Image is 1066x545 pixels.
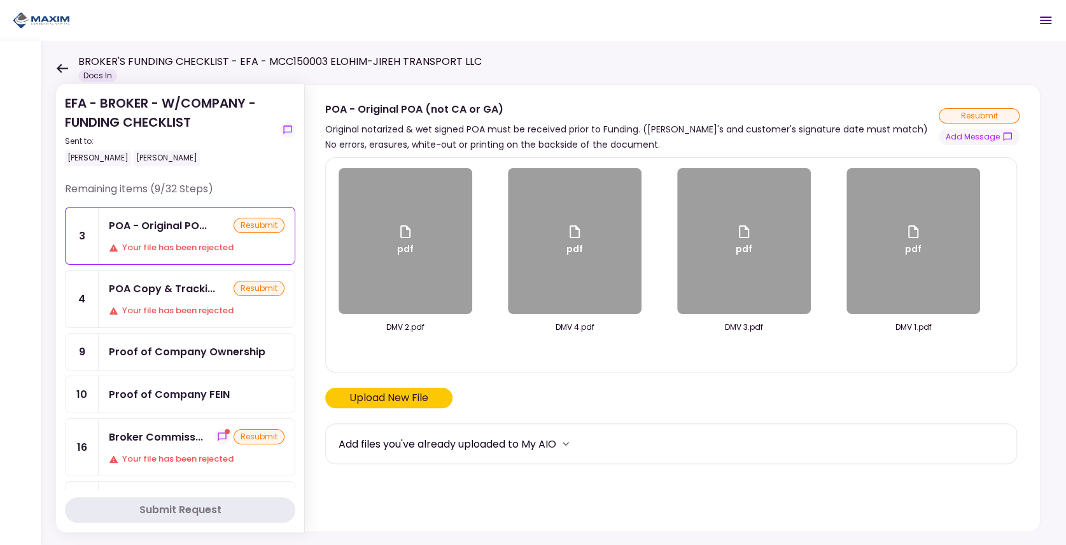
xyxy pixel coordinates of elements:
div: Broker Commission & Fees Invoice [109,429,203,445]
div: DMV 3.pdf [677,322,811,333]
div: pdf [397,224,414,258]
div: pdf [566,224,583,258]
a: 16Broker Commission & Fees Invoiceshow-messagesresubmitYour file has been rejected [65,418,295,476]
div: DMV 4.pdf [508,322,642,333]
div: DMV 2.pdf [339,322,472,333]
h1: BROKER'S FUNDING CHECKLIST - EFA - MCC150003 ELOHIM-JIREH TRANSPORT LLC [78,54,482,69]
button: show-messages [214,429,230,444]
span: Click here to upload the required document [325,388,452,408]
button: Submit Request [65,497,295,523]
div: [PERSON_NAME] [134,150,200,166]
div: POA Copy & Tracking Receipt [109,281,215,297]
div: pdf [905,224,922,258]
div: pdf [736,224,752,258]
div: [PERSON_NAME] [65,150,131,166]
button: show-messages [939,129,1020,145]
div: Submit Request [139,502,221,518]
div: resubmit [939,108,1020,124]
a: 3POA - Original POA (not CA or GA)resubmitYour file has been rejected [65,207,295,265]
div: Your file has been rejected [109,304,284,317]
div: Proof of Company Ownership [109,344,265,360]
div: 9 [66,334,99,370]
div: Sent to: [65,136,275,147]
div: resubmit [234,429,284,444]
div: Proof of Company FEIN [109,386,230,402]
div: 4 [66,271,99,327]
div: DMV 1.pdf [846,322,980,333]
div: POA - Original POA (not CA or GA)Original notarized & wet signed POA must be received prior to Fu... [304,84,1041,532]
div: Add files you've already uploaded to My AIO [339,436,556,452]
div: Your file has been rejected [109,453,284,465]
div: Docs In [78,69,117,82]
button: more [556,434,575,453]
a: 9Proof of Company Ownership [65,333,295,371]
div: 3 [66,208,99,264]
div: 16 [66,419,99,476]
div: resubmit [234,281,284,296]
div: Original notarized & wet signed POA must be received prior to Funding. ([PERSON_NAME]'s and custo... [325,122,939,152]
a: 4POA Copy & Tracking ReceiptresubmitYour file has been rejected [65,270,295,328]
div: Upload New File [349,390,428,406]
div: 10 [66,376,99,413]
div: EFA - BROKER - W/COMPANY - FUNDING CHECKLIST [65,94,275,166]
div: Remaining items (9/32 Steps) [65,181,295,207]
button: show-messages [280,122,295,138]
a: 10Proof of Company FEIN [65,376,295,413]
div: 19 [66,482,99,518]
div: POA - Original POA (not CA or GA) [325,101,939,117]
a: 19Dealer's Final Invoice [65,481,295,519]
div: Your file has been rejected [109,241,284,254]
button: Open menu [1030,5,1061,36]
div: POA - Original POA (not CA or GA) [109,218,207,234]
div: resubmit [234,218,284,233]
img: Partner icon [13,11,70,30]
